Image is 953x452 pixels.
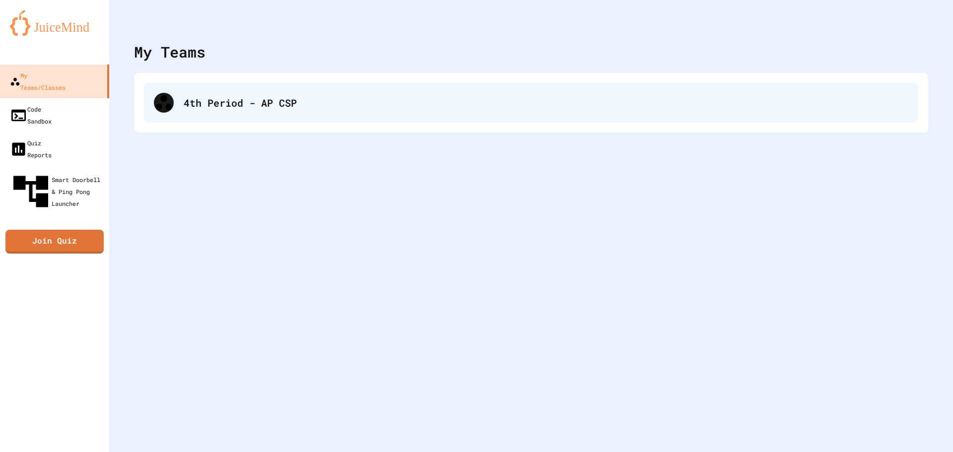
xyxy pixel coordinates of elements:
div: My Teams/Classes [10,69,66,93]
img: logo-orange.svg [10,10,99,36]
div: Code Sandbox [10,103,52,127]
div: Smart Doorbell & Ping Pong Launcher [10,171,105,212]
div: 4th Period - AP CSP [184,95,908,110]
div: Quiz Reports [10,137,52,161]
div: 4th Period - AP CSP [144,83,918,123]
a: Join Quiz [5,230,104,254]
div: My Teams [134,41,205,63]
